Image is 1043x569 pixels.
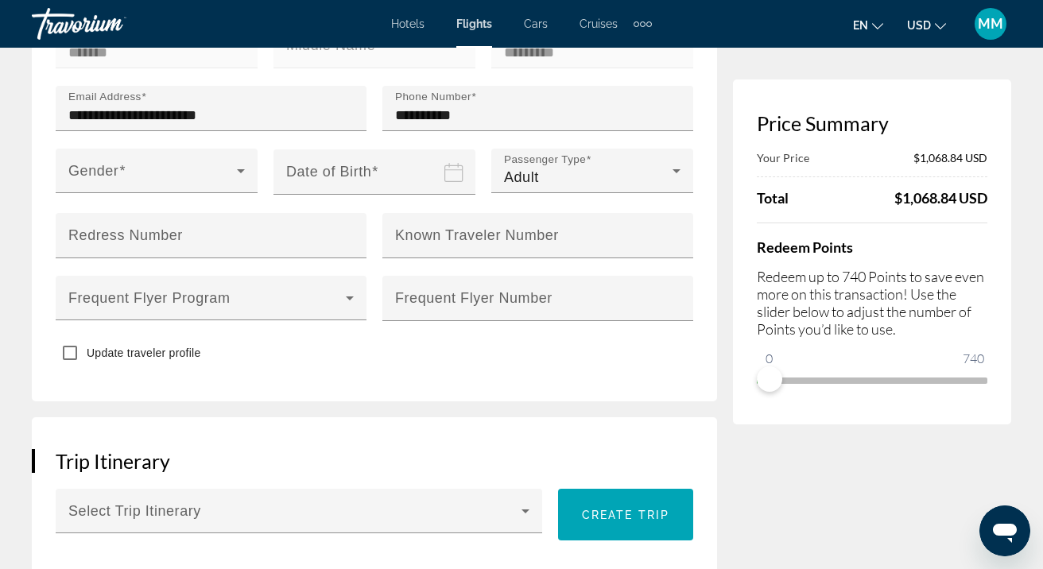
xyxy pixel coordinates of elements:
[504,169,539,185] span: Adult
[68,163,118,179] mat-label: Gender
[960,349,987,368] span: 740
[68,227,183,243] mat-label: Redress Number
[395,227,559,243] mat-label: Known Traveler Number
[87,346,201,359] span: Update traveler profile
[580,17,618,30] a: Cruises
[395,91,471,103] mat-label: Phone Number
[504,153,586,165] mat-label: Passenger Type
[56,449,693,473] h3: Trip Itinerary
[853,19,868,32] span: en
[757,189,789,207] span: Total
[763,349,775,368] span: 0
[391,17,425,30] a: Hotels
[970,7,1011,41] button: User Menu
[524,17,548,30] a: Cars
[894,189,987,207] span: $1,068.84 USD
[395,290,553,306] mat-label: Frequent Flyer Number
[582,509,669,521] span: Create trip
[273,149,475,213] button: Date of birth
[757,111,987,135] h3: Price Summary
[978,16,1003,32] span: MM
[68,290,230,306] mat-label: Frequent Flyer Program
[757,366,782,392] span: ngx-slider
[757,151,809,165] span: Your Price
[907,19,931,32] span: USD
[32,3,191,45] a: Travorium
[634,11,652,37] button: Extra navigation items
[913,151,987,168] span: $1,068.84 USD
[456,17,492,30] a: Flights
[853,14,883,37] button: Change language
[757,377,987,381] ngx-slider: ngx-slider
[68,91,142,103] mat-label: Email Address
[907,14,946,37] button: Change currency
[979,505,1030,556] iframe: Button to launch messaging window
[558,489,693,540] button: Create trip
[68,503,201,519] span: Select Trip Itinerary
[757,238,987,256] h4: Redeem Points
[757,268,987,338] p: Redeem up to 740 Points to save even more on this transaction! Use the slider below to adjust the...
